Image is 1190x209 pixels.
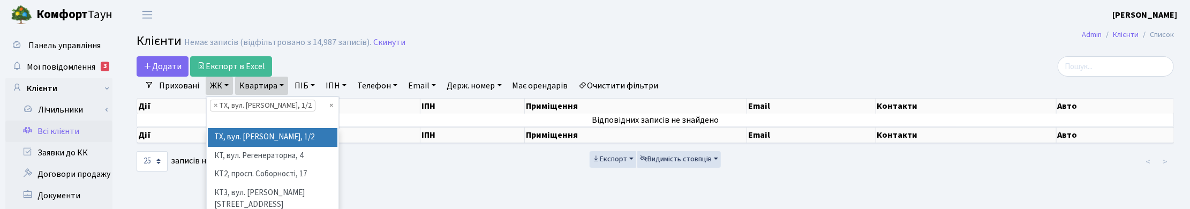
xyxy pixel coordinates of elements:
[640,154,712,165] span: Видимість стовпців
[101,62,109,71] div: 3
[5,78,112,99] a: Клієнти
[5,56,112,78] a: Мої повідомлення3
[1057,127,1174,143] th: Авто
[137,151,168,171] select: записів на сторінці
[1139,29,1174,41] li: Список
[206,77,233,95] a: ЖК
[190,56,272,77] a: Експорт в Excel
[290,77,319,95] a: ПІБ
[525,127,747,143] th: Приміщення
[11,4,32,26] img: logo.png
[5,185,112,206] a: Документи
[155,77,204,95] a: Приховані
[137,99,245,114] th: Дії
[137,114,1174,126] td: Відповідних записів не знайдено
[210,100,315,111] li: ТХ, вул. Ділова, 1/2
[404,77,440,95] a: Email
[12,99,112,121] a: Лічильники
[420,99,525,114] th: ІПН
[747,99,876,114] th: Email
[36,6,112,24] span: Таун
[1058,56,1174,77] input: Пошук...
[321,77,351,95] a: ІПН
[5,163,112,185] a: Договори продажу
[1066,24,1190,46] nav: breadcrumb
[27,61,95,73] span: Мої повідомлення
[592,154,627,165] span: Експорт
[575,77,663,95] a: Очистити фільтри
[137,151,245,171] label: записів на сторінці
[508,77,573,95] a: Має орендарів
[208,128,337,147] li: ТХ, вул. [PERSON_NAME], 1/2
[525,99,747,114] th: Приміщення
[353,77,402,95] a: Телефон
[442,77,506,95] a: Держ. номер
[235,77,288,95] a: Квартира
[876,99,1057,114] th: Контакти
[420,127,525,143] th: ІПН
[876,127,1057,143] th: Контакти
[590,151,636,168] button: Експорт
[137,127,245,143] th: Дії
[134,6,161,24] button: Переключити навігацію
[318,127,420,143] th: ПІБ
[637,151,721,168] button: Видимість стовпців
[137,56,189,77] a: Додати
[329,100,333,111] span: Видалити всі елементи
[208,165,337,184] li: КТ2, просп. Соборності, 17
[1113,29,1139,40] a: Клієнти
[214,100,217,111] span: ×
[1057,99,1174,114] th: Авто
[5,35,112,56] a: Панель управління
[1082,29,1102,40] a: Admin
[1112,9,1177,21] a: [PERSON_NAME]
[28,40,101,51] span: Панель управління
[318,99,420,114] th: ПІБ
[36,6,88,23] b: Комфорт
[144,61,182,72] span: Додати
[5,142,112,163] a: Заявки до КК
[184,38,371,48] div: Немає записів (відфільтровано з 14,987 записів).
[137,32,182,50] span: Клієнти
[208,147,337,166] li: КТ, вул. Регенераторна, 4
[747,127,876,143] th: Email
[5,121,112,142] a: Всі клієнти
[373,38,405,48] a: Скинути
